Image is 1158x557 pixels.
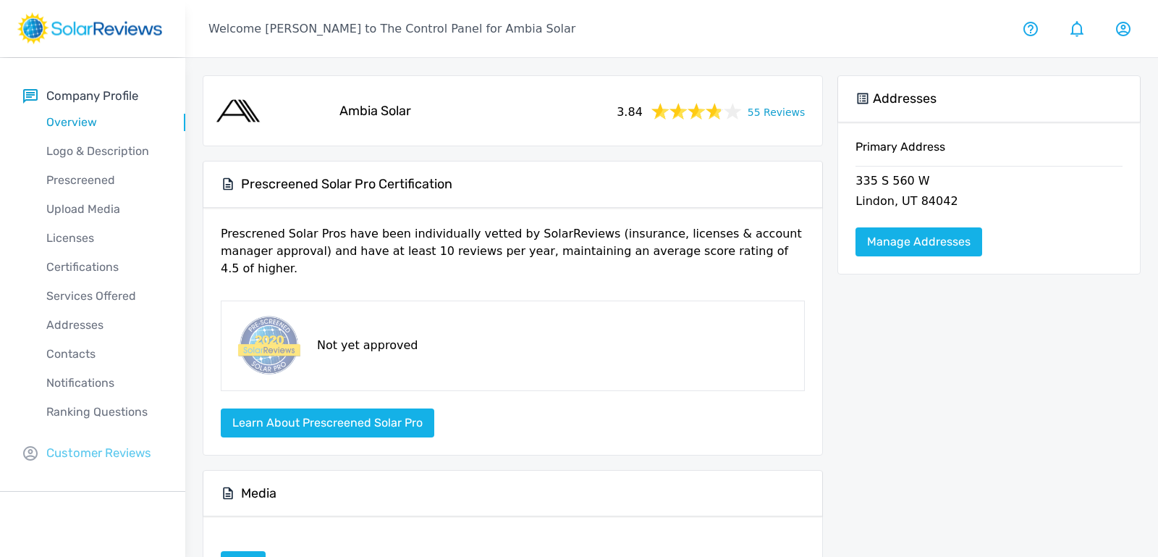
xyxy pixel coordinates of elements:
p: Licenses [23,230,185,247]
a: Logo & Description [23,137,185,166]
a: Notifications [23,369,185,398]
p: Customer Reviews [46,444,151,462]
p: Prescrened Solar Pros have been individually vetted by SolarReviews (insurance, licenses & accoun... [221,225,805,289]
p: Contacts [23,345,185,363]
a: Learn about Prescreened Solar Pro [221,416,434,430]
a: Prescreened [23,166,185,195]
p: Overview [23,114,185,131]
p: Company Profile [46,87,138,105]
p: Logo & Description [23,143,185,160]
img: prescreened-badge.png [233,313,303,379]
p: Not yet approved [317,337,418,354]
a: Licenses [23,224,185,253]
h6: Primary Address [855,140,1123,166]
p: Welcome [PERSON_NAME] to The Control Panel for Ambia Solar [208,20,575,38]
a: Manage Addresses [855,227,982,256]
p: Upload Media [23,201,185,218]
p: 335 S 560 W [855,172,1123,193]
a: Contacts [23,340,185,369]
p: Certifications [23,259,185,276]
span: 3.84 [617,101,643,121]
a: Upload Media [23,195,185,224]
a: Ranking Questions [23,398,185,427]
p: Services Offered [23,288,185,305]
h5: Addresses [873,91,937,107]
p: Prescreened [23,172,185,189]
button: Learn about Prescreened Solar Pro [221,409,434,437]
h5: Ambia Solar [339,103,411,120]
p: Lindon, UT 84042 [855,193,1123,213]
p: Notifications [23,374,185,392]
a: Addresses [23,311,185,340]
a: Certifications [23,253,185,282]
p: Ranking Questions [23,403,185,421]
p: Addresses [23,317,185,334]
h5: Prescreened Solar Pro Certification [241,176,452,193]
a: Overview [23,108,185,137]
a: 55 Reviews [748,102,806,120]
a: Services Offered [23,282,185,311]
h5: Media [241,485,276,502]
